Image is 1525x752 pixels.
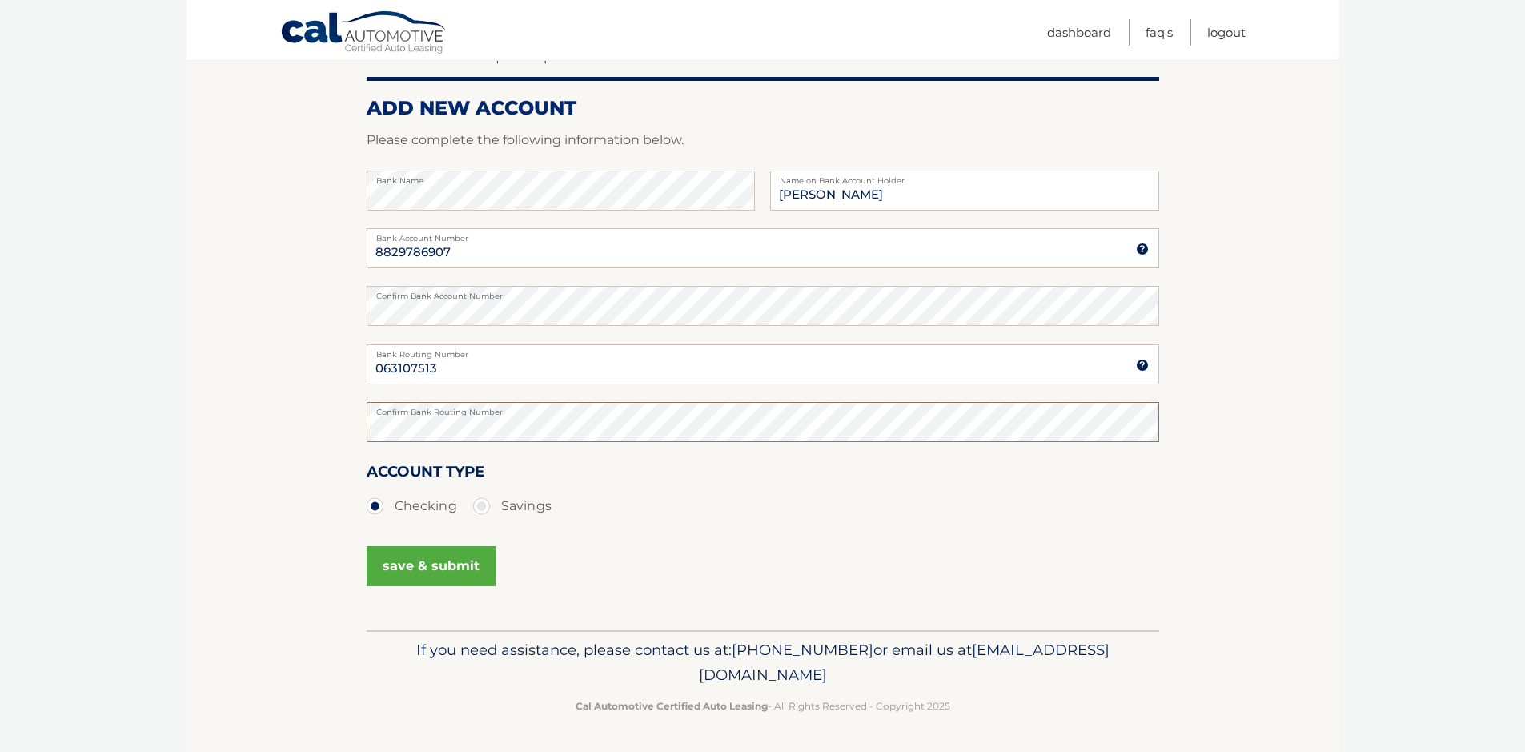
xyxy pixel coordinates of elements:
[367,344,1159,357] label: Bank Routing Number
[1136,359,1149,372] img: tooltip.svg
[367,490,457,522] label: Checking
[576,700,768,712] strong: Cal Automotive Certified Auto Leasing
[732,641,873,659] span: [PHONE_NUMBER]
[367,129,1159,151] p: Please complete the following information below.
[473,490,552,522] label: Savings
[1047,19,1111,46] a: Dashboard
[367,460,484,489] label: Account Type
[367,171,755,183] label: Bank Name
[377,637,1149,689] p: If you need assistance, please contact us at: or email us at
[367,228,1159,241] label: Bank Account Number
[1146,19,1173,46] a: FAQ's
[280,10,448,57] a: Cal Automotive
[770,171,1158,211] input: Name on Account (Account Holder Name)
[1136,243,1149,255] img: tooltip.svg
[377,698,1149,714] p: - All Rights Reserved - Copyright 2025
[367,546,496,586] button: save & submit
[1207,19,1246,46] a: Logout
[367,402,1159,415] label: Confirm Bank Routing Number
[367,344,1159,384] input: Bank Routing Number
[770,171,1158,183] label: Name on Bank Account Holder
[367,228,1159,268] input: Bank Account Number
[367,286,1159,299] label: Confirm Bank Account Number
[367,96,1159,120] h2: ADD NEW ACCOUNT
